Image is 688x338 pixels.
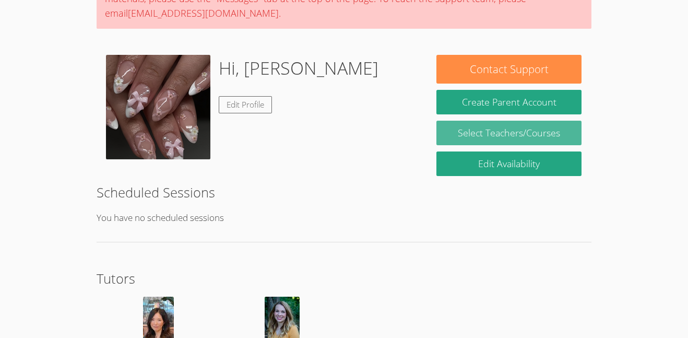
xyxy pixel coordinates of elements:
[436,55,582,84] button: Contact Support
[436,90,582,114] button: Create Parent Account
[97,182,592,202] h2: Scheduled Sessions
[436,121,582,145] a: Select Teachers/Courses
[219,96,272,113] a: Edit Profile
[97,269,592,288] h2: Tutors
[106,55,210,159] img: Screenshot%202024-12-19%209.28.50%20PM.png
[97,211,592,226] p: You have no scheduled sessions
[219,55,378,81] h1: Hi, [PERSON_NAME]
[436,151,582,176] a: Edit Availability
